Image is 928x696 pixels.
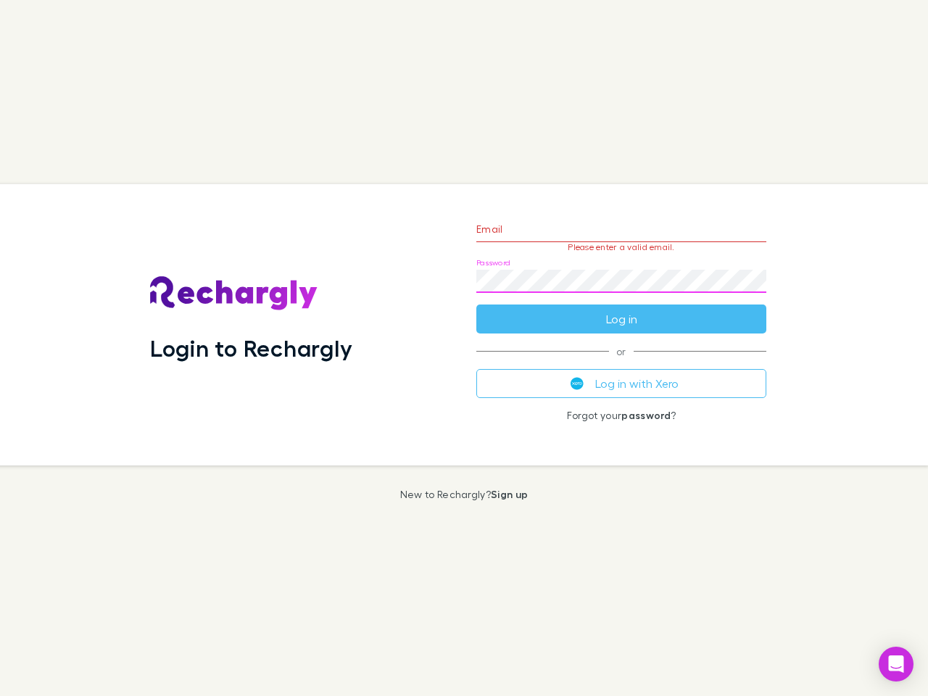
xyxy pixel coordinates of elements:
[476,257,510,268] label: Password
[571,377,584,390] img: Xero's logo
[476,304,766,333] button: Log in
[491,488,528,500] a: Sign up
[150,276,318,311] img: Rechargly's Logo
[476,369,766,398] button: Log in with Xero
[150,334,352,362] h1: Login to Rechargly
[476,410,766,421] p: Forgot your ?
[621,409,671,421] a: password
[879,647,913,681] div: Open Intercom Messenger
[476,351,766,352] span: or
[476,242,766,252] p: Please enter a valid email.
[400,489,529,500] p: New to Rechargly?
